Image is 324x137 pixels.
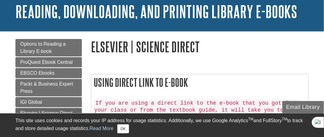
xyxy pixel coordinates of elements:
[20,41,66,54] span: Options to Reading a Library E-book
[91,39,309,54] h1: Elsevier | Science Direct
[248,117,253,121] sup: TM
[15,108,82,118] a: Elsevier | Science Direct
[15,97,82,107] a: IGI Global
[15,39,82,57] a: Options to Reading a Library E-book
[15,2,297,21] a: Reading, Downloading, and Printing Library E-books
[15,117,309,133] div: This site uses cookies and records your IP address for usage statistics. Additionally, we use Goo...
[20,70,55,76] span: EBSCO Ebooks
[282,101,324,113] button: Email Library
[20,110,73,116] span: Elsevier | Science Direct
[20,81,73,94] span: Packt & Business Expert Press
[15,79,82,96] a: Packt & Business Expert Press
[15,68,82,78] a: EBSCO Ebooks
[20,60,73,65] span: ProQuest Ebook Central
[282,117,287,121] sup: TM
[89,126,113,131] a: Read More
[94,99,298,121] code: If you are using a direct link to the e-book that you got from your class or from the textbook gu...
[20,99,42,105] span: IGI Global
[15,57,82,67] a: ProQuest Ebook Central
[91,74,308,90] h2: Using Direct Link to E-book
[117,124,129,133] button: Close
